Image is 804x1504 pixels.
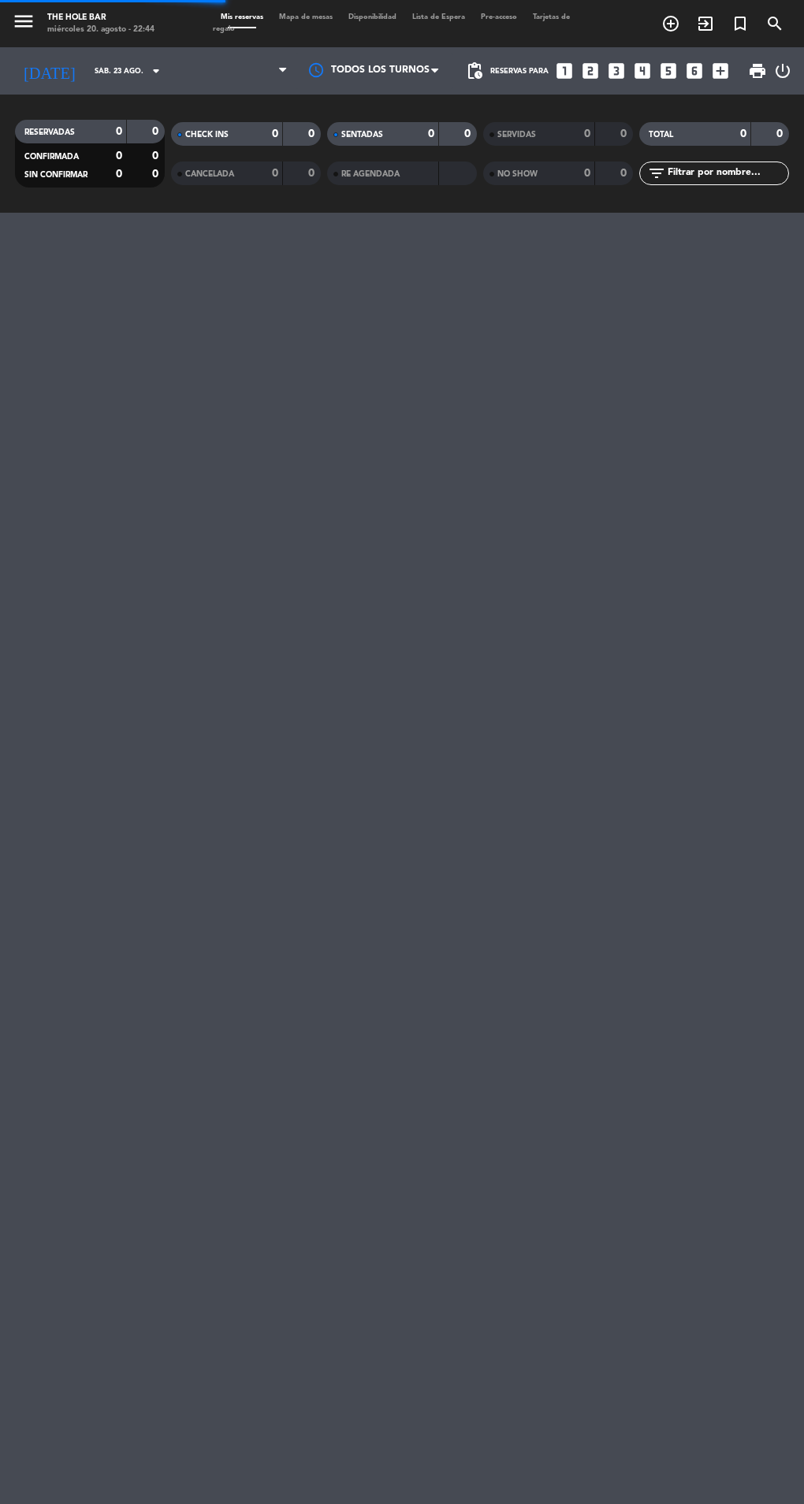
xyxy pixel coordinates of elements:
strong: 0 [272,128,278,139]
strong: 0 [428,128,434,139]
i: power_settings_new [773,61,792,80]
i: arrow_drop_down [147,61,166,80]
span: NO SHOW [497,170,538,178]
strong: 0 [464,128,474,139]
span: pending_actions [465,61,484,80]
i: looks_two [580,61,601,81]
span: SERVIDAS [497,131,536,139]
strong: 0 [620,168,630,179]
strong: 0 [116,126,122,137]
span: SENTADAS [341,131,383,139]
span: Mapa de mesas [271,13,341,20]
i: looks_4 [632,61,653,81]
span: CONFIRMADA [24,153,79,161]
strong: 0 [308,168,318,179]
div: LOG OUT [773,47,792,95]
strong: 0 [740,128,746,139]
button: menu [12,9,35,38]
span: print [748,61,767,80]
i: looks_3 [606,61,627,81]
div: The Hole Bar [47,12,154,24]
span: TOTAL [649,131,673,139]
span: RE AGENDADA [341,170,400,178]
i: exit_to_app [696,14,715,33]
input: Filtrar por nombre... [666,165,788,182]
i: filter_list [647,164,666,183]
span: Disponibilidad [341,13,404,20]
i: add_box [710,61,731,81]
div: miércoles 20. agosto - 22:44 [47,24,154,35]
i: looks_5 [658,61,679,81]
span: CANCELADA [185,170,234,178]
i: turned_in_not [731,14,750,33]
i: search [765,14,784,33]
i: looks_one [554,61,575,81]
span: Lista de Espera [404,13,473,20]
strong: 0 [152,150,162,162]
i: menu [12,9,35,33]
strong: 0 [152,169,162,180]
strong: 0 [272,168,278,179]
span: Pre-acceso [473,13,525,20]
i: looks_6 [684,61,705,81]
strong: 0 [620,128,630,139]
strong: 0 [584,128,590,139]
strong: 0 [776,128,786,139]
strong: 0 [152,126,162,137]
span: Mis reservas [213,13,271,20]
span: CHECK INS [185,131,229,139]
span: Reservas para [490,67,549,76]
span: SIN CONFIRMAR [24,171,87,179]
strong: 0 [116,150,122,162]
i: add_circle_outline [661,14,680,33]
strong: 0 [308,128,318,139]
span: RESERVADAS [24,128,75,136]
i: [DATE] [12,55,87,87]
strong: 0 [584,168,590,179]
strong: 0 [116,169,122,180]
